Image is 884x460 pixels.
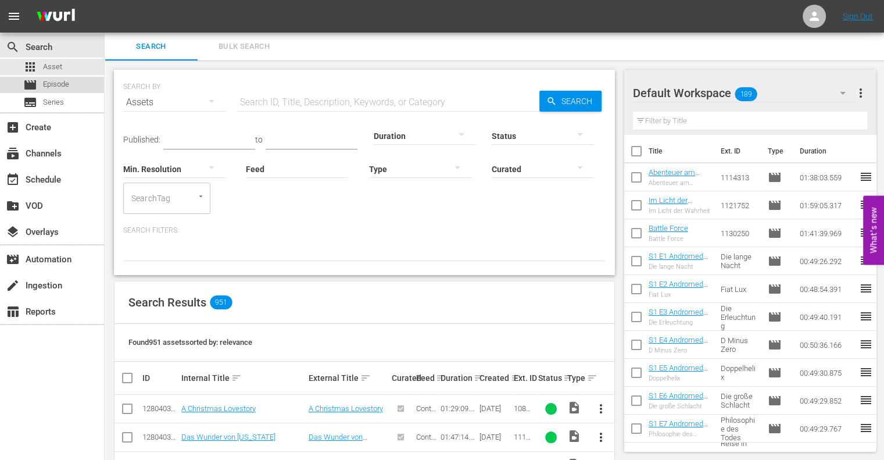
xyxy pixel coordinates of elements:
span: reorder [858,254,872,268]
span: Series [43,97,64,108]
span: Bulk Search [205,40,284,54]
a: S1 E2 Andromeda (FSK12) [649,280,708,297]
a: S1 E3 Andromeda (FSK12) [649,308,708,325]
td: 1121752 [716,191,763,219]
div: 128040317 [142,433,178,441]
a: S1 E5 Andromeda (FSK12) [649,363,708,381]
td: 00:49:29.767 [794,415,858,443]
span: Automation [6,252,20,266]
div: Im Licht der Wahrheit [649,207,711,215]
span: reorder [858,337,872,351]
span: Asset [23,60,37,74]
span: Overlays [6,225,20,239]
span: reorder [858,365,872,379]
th: Title [649,135,714,167]
span: Episode [767,310,781,324]
div: ID [142,373,178,383]
button: Search [539,91,602,112]
div: 01:47:14.539 [440,433,475,441]
span: sort [360,373,371,383]
span: reorder [858,309,872,323]
a: S1 E6 Andromeda (FSK12) [649,391,708,409]
a: Das Wunder von [US_STATE] [181,433,275,441]
span: menu [7,9,21,23]
div: Default Workspace [633,77,857,109]
div: Internal Title [181,371,305,385]
span: Published: [123,135,160,144]
p: Search Filters: [123,226,606,236]
div: Philosophie des Todes [649,430,711,438]
div: [DATE] [479,433,510,441]
td: 01:38:03.559 [794,163,858,191]
span: reorder [858,281,872,295]
span: 951 [210,295,232,309]
a: Im Licht der Wahrheit [649,196,692,213]
a: S1 E7 Andromeda (FSK12) [649,419,708,437]
span: Episode [767,254,781,268]
div: Battle Force [649,235,688,243]
span: reorder [858,421,872,435]
div: Created [479,371,510,385]
a: A Christmas Lovestory [309,404,383,413]
span: more_vert [853,86,867,100]
span: Episode [767,282,781,296]
button: Open Feedback Widget [863,195,884,265]
td: 00:48:54.391 [794,275,858,303]
span: reorder [858,198,872,212]
td: Fiat Lux [716,275,763,303]
td: Die Erleuchtung [716,303,763,331]
a: A Christmas Lovestory [181,404,256,413]
td: D Minus Zero [716,331,763,359]
div: Doppelhelix [649,375,711,382]
span: Episode [767,226,781,240]
div: Curated [391,373,412,383]
div: Assets [123,86,226,119]
span: Search Results [128,295,206,309]
span: Content [416,404,435,422]
td: Doppelhelix [716,359,763,387]
td: 00:49:40.191 [794,303,858,331]
span: Episode [767,366,781,380]
a: Abenteuer am Flussufer [649,168,700,186]
span: 1110861 [513,433,534,450]
span: reorder [858,226,872,240]
td: 00:49:30.875 [794,359,858,387]
div: D Minus Zero [649,347,711,354]
div: Die große Schlacht [649,402,711,410]
span: Create [6,120,20,134]
span: Episode [767,198,781,212]
div: Die Erleuchtung [649,319,711,326]
span: 1080600 [513,404,534,422]
a: S1 E4 Andromeda (FSK12) [649,336,708,353]
span: Content [416,433,435,450]
a: Battle Force [649,224,688,233]
span: sort [563,373,574,383]
div: Die lange Nacht [649,263,711,270]
span: Episode [43,79,69,90]
td: 00:49:29.852 [794,387,858,415]
div: Fiat Lux [649,291,711,298]
a: Sign Out [843,12,873,21]
div: External Title [309,371,388,385]
div: Duration [440,371,475,385]
span: Channels [6,147,20,161]
span: Series [23,95,37,109]
td: Philosophie des Todes [716,415,763,443]
td: Die lange Nacht [716,247,763,275]
span: reorder [858,170,872,184]
span: more_vert [593,402,607,416]
td: Die große Schlacht [716,387,763,415]
span: sort [474,373,484,383]
span: reorder [858,393,872,407]
a: S1 E1 Andromeda (FSK12) [649,252,708,269]
span: Episode [767,338,781,352]
span: Episode [767,422,781,436]
a: Das Wunder von [US_STATE] [309,433,367,450]
button: more_vert [853,79,867,107]
span: Search [6,40,20,54]
td: 1130250 [716,219,763,247]
div: Status [538,371,563,385]
div: Abenteuer am Flussufer [649,179,711,187]
td: 01:59:05.317 [794,191,858,219]
span: VOD [6,199,20,213]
